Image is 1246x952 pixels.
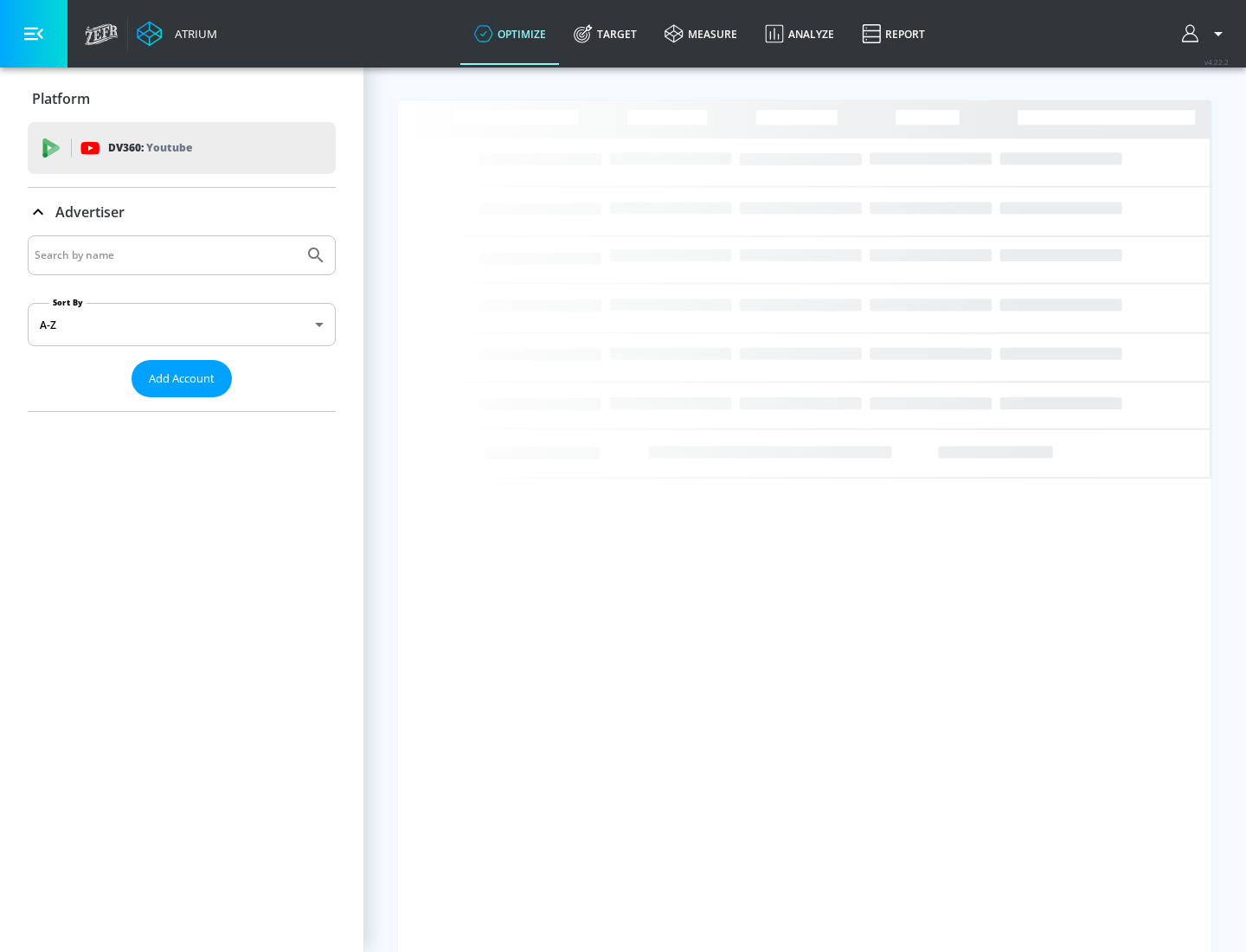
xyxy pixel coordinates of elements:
[55,203,125,222] p: Advertiser
[751,3,848,65] a: Analyze
[848,3,939,65] a: Report
[460,3,560,65] a: optimize
[32,89,90,108] p: Platform
[168,26,217,42] div: Atrium
[149,369,215,389] span: Add Account
[28,303,336,346] div: A-Z
[28,188,336,236] div: Advertiser
[137,21,217,47] a: Atrium
[146,138,192,157] p: Youtube
[28,397,336,411] nav: list of Advertiser
[28,235,336,411] div: Advertiser
[108,138,192,158] p: DV360:
[132,360,232,397] button: Add Account
[28,122,336,174] div: DV360: Youtube
[560,3,651,65] a: Target
[651,3,751,65] a: measure
[49,297,87,308] label: Sort By
[28,74,336,123] div: Platform
[35,244,297,267] input: Search by name
[1204,57,1229,67] span: v 4.22.2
